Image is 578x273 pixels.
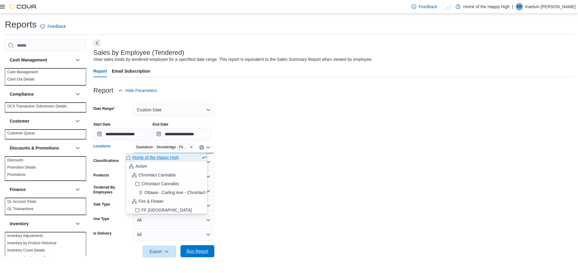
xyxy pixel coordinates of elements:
label: Date Range [93,106,115,111]
button: Remove Saskatoon - Stonebridge - Fire & Flower from selection in this group [189,145,193,149]
input: Press the down key to open a popover containing a calendar. [153,128,211,140]
a: Inventory Count Details [7,248,45,252]
h3: Cash Management [10,57,47,63]
button: Chrontact Cannabis [126,179,207,188]
button: Home of the Happy High [126,153,207,162]
span: Chrontact Cannabis [138,172,176,178]
a: OCS Transaction Submission Details [7,104,67,108]
div: Finance [5,198,86,215]
button: All [133,214,214,226]
button: Inventory [74,220,81,227]
a: Customer Queue [7,131,35,135]
span: Saskatoon - Stonebridge - Fire & Flower [136,144,193,150]
span: Chrontact Cannabis [141,181,179,187]
span: Feedback [47,23,66,29]
label: Sale Type [93,202,110,207]
div: Discounts & Promotions [5,156,86,181]
a: Inventory On Hand by Package [7,255,58,260]
span: Feedback [419,4,437,10]
button: Open list of options [206,189,211,193]
a: Feedback [411,1,437,13]
button: Chrontact Cannabis [126,171,207,179]
h3: Discounts & Promotions [10,145,59,151]
div: Cash Management [5,68,86,85]
span: Fire & Flower [138,198,164,204]
button: Run Report [180,245,214,257]
label: Start Date [93,122,111,127]
label: Products [93,173,109,178]
button: Discounts & Promotions [10,145,73,151]
button: Clear input [199,145,204,150]
button: Custom Date [133,104,214,116]
h3: Sales by Employee (Tendered) [93,49,184,56]
button: Fire & Flower [126,197,207,206]
button: Cash Management [74,56,81,64]
a: Inventory by Product Historical [7,241,57,245]
a: Feedback [40,20,66,32]
label: Locations [93,144,111,149]
span: Saskatoon - Stonebridge - Fire & Flower [136,144,188,150]
button: Close list of options [206,145,211,150]
button: All [133,229,214,241]
a: Promotion Details [7,165,36,169]
a: Discounts [7,158,23,162]
h3: Customer [10,118,29,124]
button: Ottawa - Carling Ave - Chrontact Cannabis [126,188,207,197]
p: Home of the Happy High [463,3,510,10]
a: Cash Out Details [7,77,35,81]
input: Press the down key to open a popover containing a calendar. [93,128,151,140]
button: Open list of options [206,160,211,164]
span: Active [135,163,147,169]
button: Export [142,245,176,258]
label: End Date [153,122,168,127]
button: Open list of options [206,174,211,179]
a: Promotions [7,173,26,177]
span: Home of the Happy High [132,154,179,160]
h3: Inventory [10,221,29,227]
span: Ottawa - Carling Ave - Chrontact Cannabis [144,189,224,196]
label: Is Delivery [93,231,112,236]
h1: Reports [5,18,37,31]
label: Classifications [93,158,119,163]
a: Inventory Adjustments [7,234,43,238]
span: Report [93,65,107,77]
a: GL Transactions [7,207,34,211]
span: FF [GEOGRAPHIC_DATA] [141,207,192,213]
span: Run Report [187,248,208,254]
h3: Finance [10,186,26,192]
button: Finance [74,186,81,193]
label: Tendered By Employees [93,185,131,195]
button: Finance [10,186,73,192]
button: Hide Parameters [118,84,157,97]
p: Kaelum [PERSON_NAME] [525,3,576,10]
h3: Report [93,87,113,94]
div: View sales totals by tendered employee for a specified date range. This report is equivalent to t... [93,56,373,63]
span: Email Subscription [112,65,150,77]
label: Use Type [93,216,109,221]
a: GL Account Totals [7,199,36,204]
button: Compliance [10,91,73,97]
button: Discounts & Promotions [74,144,81,152]
div: Compliance [5,103,86,112]
button: FF [GEOGRAPHIC_DATA] [126,206,207,215]
p: | [512,3,513,10]
input: Dark Mode [440,4,453,10]
button: Customer [74,117,81,125]
button: Customer [10,118,73,124]
button: Inventory [10,221,73,227]
button: Compliance [74,90,81,98]
span: Hide Parameters [125,87,157,94]
button: Next [93,39,101,47]
a: Cash Management [7,70,38,74]
button: Active [126,162,207,171]
div: Kaelum Rudy [516,3,523,10]
div: Customer [5,130,86,139]
img: Cova [10,4,37,10]
h3: Compliance [10,91,34,97]
button: Cash Management [10,57,73,63]
span: KR [517,3,522,10]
